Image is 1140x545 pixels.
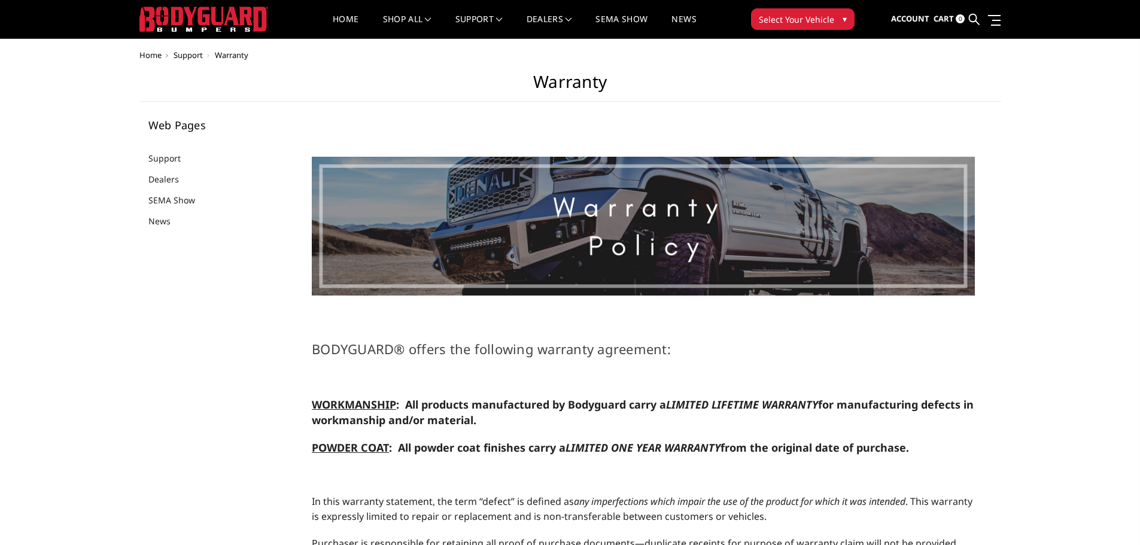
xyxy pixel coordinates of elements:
[891,3,929,35] a: Account
[934,13,954,24] span: Cart
[312,397,974,427] strong: : All products manufactured by Bodyguard carry a for manufacturing defects in workmanship and/or ...
[148,215,186,227] a: News
[574,495,905,508] em: any imperfections which impair the use of the product for which it was intended
[527,15,572,38] a: Dealers
[312,495,972,523] span: In this warranty statement, the term “defect” is defined as . This warranty is expressly limited ...
[455,15,503,38] a: Support
[312,157,975,296] img: warrant-policy.jpg
[312,440,909,455] strong: : All powder coat finishes carry a from the original date of purchase.
[148,120,294,130] h5: Web Pages
[148,152,196,165] a: Support
[843,13,847,25] span: ▾
[139,50,162,60] a: Home
[383,15,431,38] a: shop all
[139,72,1001,102] h1: Warranty
[312,339,975,359] h1: BODYGUARD® offers the following warranty agreement:
[566,440,721,455] em: LIMITED ONE YEAR WARRANTY
[148,173,194,185] a: Dealers
[312,440,389,455] span: POWDER COAT
[174,50,203,60] a: Support
[595,15,647,38] a: SEMA Show
[666,397,818,412] em: LIMITED LIFETIME WARRANTY
[751,8,855,30] button: Select Your Vehicle
[312,397,396,412] span: WORKMANSHIP
[671,15,696,38] a: News
[333,15,358,38] a: Home
[148,194,210,206] a: SEMA Show
[934,3,965,35] a: Cart 0
[956,14,965,23] span: 0
[759,13,834,26] span: Select Your Vehicle
[891,13,929,24] span: Account
[139,7,268,32] img: BODYGUARD BUMPERS
[215,50,248,60] span: Warranty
